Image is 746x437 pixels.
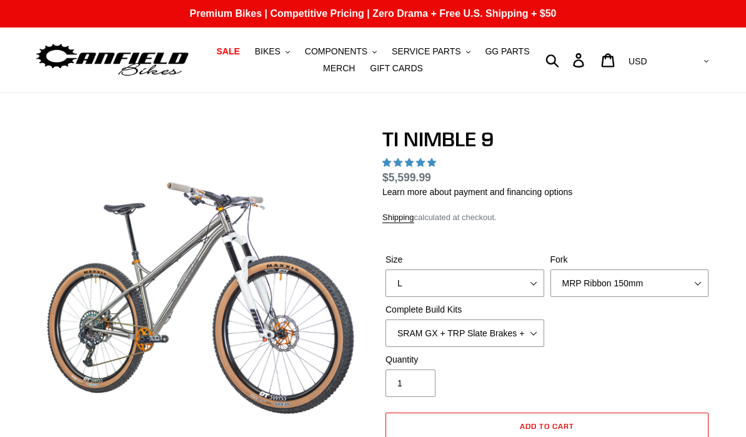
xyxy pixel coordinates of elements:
[317,60,361,77] a: MERCH
[385,43,476,60] button: SERVICE PARTS
[364,60,429,77] a: GIFT CARDS
[520,421,574,431] span: Add to cart
[479,43,535,60] a: GG PARTS
[382,158,439,168] span: 4.89 stars
[305,46,367,57] span: COMPONENTS
[385,253,544,266] label: Size
[299,43,383,60] button: COMPONENTS
[249,43,296,60] button: BIKES
[382,213,414,223] a: Shipping
[210,43,246,60] a: SALE
[382,211,712,224] div: calculated at checkout.
[370,63,423,74] span: GIFT CARDS
[385,303,544,316] label: Complete Build Kits
[550,253,709,266] label: Fork
[485,46,529,57] span: GG PARTS
[34,41,191,80] img: Canfield Bikes
[255,46,281,57] span: BIKES
[323,63,355,74] span: MERCH
[382,128,712,151] h1: TI NIMBLE 9
[382,171,431,184] span: $5,599.99
[216,46,239,57] span: SALE
[392,46,460,57] span: SERVICE PARTS
[382,187,572,197] a: Learn more about payment and financing options
[385,353,544,366] label: Quantity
